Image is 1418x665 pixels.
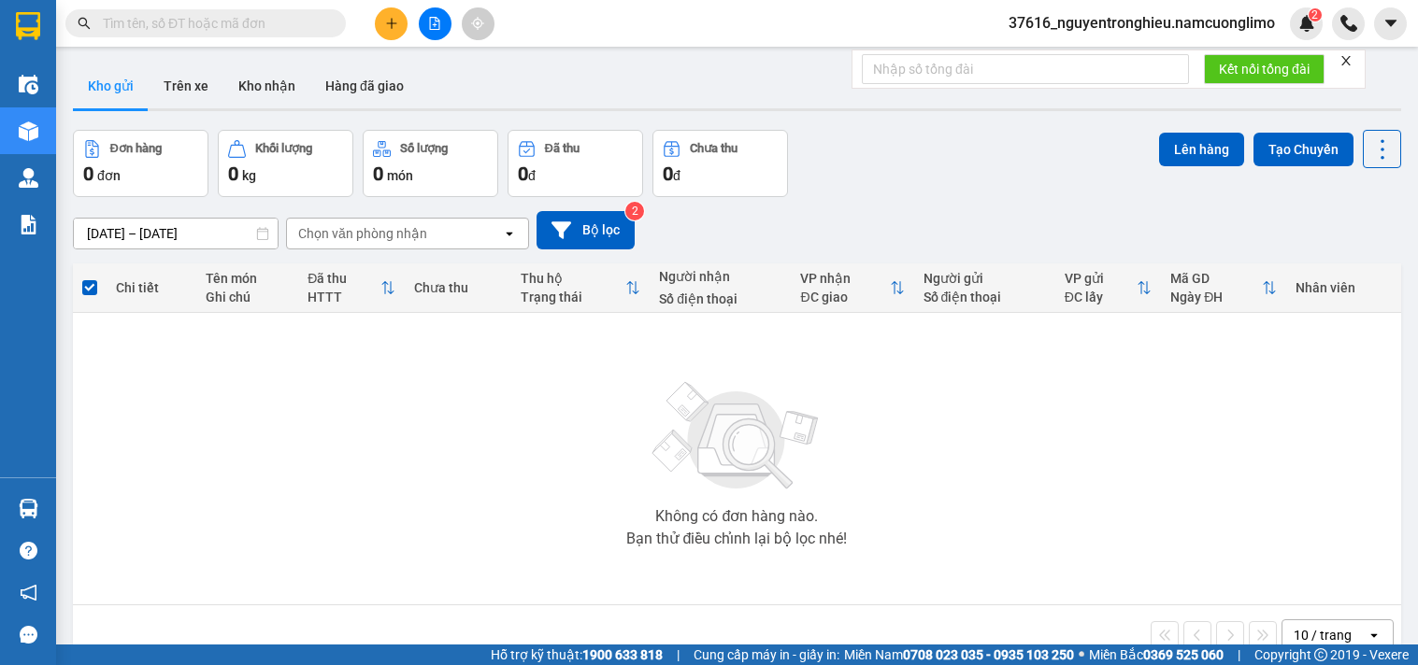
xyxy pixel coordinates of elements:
[652,130,788,197] button: Chưa thu0đ
[528,168,536,183] span: đ
[1374,7,1407,40] button: caret-down
[655,509,818,524] div: Không có đơn hàng nào.
[626,531,847,546] div: Bạn thử điều chỉnh lại bộ lọc nhé!
[582,647,663,662] strong: 1900 633 818
[73,130,208,197] button: Đơn hàng0đơn
[1253,133,1354,166] button: Tạo Chuyến
[1159,133,1244,166] button: Lên hàng
[103,13,323,34] input: Tìm tên, số ĐT hoặc mã đơn
[74,219,278,248] input: Select a date range.
[643,371,830,502] img: svg+xml;base64,PHN2ZyBjbGFzcz0ibGlzdC1wbHVnX19zdmciIHhtbG5zPSJodHRwOi8vd3d3LnczLm9yZy8yMDAwL3N2Zy...
[924,290,1046,304] div: Số điện thoại
[242,168,256,183] span: kg
[83,163,93,185] span: 0
[1339,54,1353,67] span: close
[1170,290,1262,304] div: Ngày ĐH
[471,17,484,30] span: aim
[20,626,37,644] span: message
[428,17,441,30] span: file-add
[385,17,398,30] span: plus
[690,142,738,155] div: Chưa thu
[97,168,121,183] span: đơn
[20,542,37,559] span: question-circle
[19,75,38,94] img: warehouse-icon
[298,224,427,243] div: Chọn văn phòng nhận
[462,7,494,40] button: aim
[1161,263,1286,313] th: Toggle SortBy
[298,263,405,313] th: Toggle SortBy
[149,64,223,108] button: Trên xe
[19,499,38,518] img: warehouse-icon
[518,163,528,185] span: 0
[502,226,517,241] svg: open
[363,130,498,197] button: Số lượng0món
[924,271,1046,286] div: Người gửi
[1296,280,1391,295] div: Nhân viên
[659,291,781,306] div: Số điện thoại
[511,263,651,313] th: Toggle SortBy
[1309,8,1322,21] sup: 2
[521,271,626,286] div: Thu hộ
[373,163,383,185] span: 0
[1367,628,1382,643] svg: open
[1314,648,1327,661] span: copyright
[1170,271,1262,286] div: Mã GD
[110,142,162,155] div: Đơn hàng
[1079,651,1084,658] span: ⚪️
[663,163,673,185] span: 0
[255,142,312,155] div: Khối lượng
[625,202,644,220] sup: 2
[228,163,238,185] span: 0
[1219,59,1310,79] span: Kết nối tổng đài
[1065,290,1138,304] div: ĐC lấy
[20,584,37,601] span: notification
[73,64,149,108] button: Kho gửi
[400,142,448,155] div: Số lượng
[308,271,380,286] div: Đã thu
[1294,626,1352,644] div: 10 / trang
[491,644,663,665] span: Hỗ trợ kỹ thuật:
[218,130,353,197] button: Khối lượng0kg
[508,130,643,197] button: Đã thu0đ
[791,263,913,313] th: Toggle SortBy
[1382,15,1399,32] span: caret-down
[206,271,289,286] div: Tên món
[537,211,635,249] button: Bộ lọc
[903,647,1074,662] strong: 0708 023 035 - 0935 103 250
[1238,644,1240,665] span: |
[19,168,38,188] img: warehouse-icon
[994,11,1290,35] span: 37616_nguyentronghieu.namcuonglimo
[116,280,187,295] div: Chi tiết
[521,290,626,304] div: Trạng thái
[78,17,91,30] span: search
[694,644,839,665] span: Cung cấp máy in - giấy in:
[677,644,680,665] span: |
[1055,263,1162,313] th: Toggle SortBy
[659,269,781,284] div: Người nhận
[862,54,1189,84] input: Nhập số tổng đài
[308,290,380,304] div: HTTT
[1065,271,1138,286] div: VP gửi
[800,290,889,304] div: ĐC giao
[223,64,310,108] button: Kho nhận
[673,168,680,183] span: đ
[1298,15,1315,32] img: icon-new-feature
[545,142,580,155] div: Đã thu
[387,168,413,183] span: món
[310,64,419,108] button: Hàng đã giao
[16,12,40,40] img: logo-vxr
[375,7,408,40] button: plus
[1204,54,1325,84] button: Kết nối tổng đài
[1311,8,1318,21] span: 2
[1143,647,1224,662] strong: 0369 525 060
[844,644,1074,665] span: Miền Nam
[206,290,289,304] div: Ghi chú
[414,280,502,295] div: Chưa thu
[800,271,889,286] div: VP nhận
[1089,644,1224,665] span: Miền Bắc
[19,121,38,141] img: warehouse-icon
[1340,15,1357,32] img: phone-icon
[19,215,38,234] img: solution-icon
[419,7,451,40] button: file-add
